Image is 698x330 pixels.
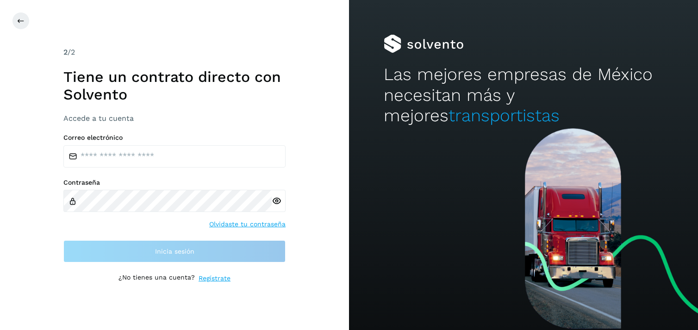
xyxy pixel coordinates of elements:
h3: Accede a tu cuenta [63,114,286,123]
span: Inicia sesión [155,248,194,255]
div: /2 [63,47,286,58]
span: 2 [63,48,68,56]
a: Regístrate [199,274,231,283]
a: Olvidaste tu contraseña [209,219,286,229]
h1: Tiene un contrato directo con Solvento [63,68,286,104]
h2: Las mejores empresas de México necesitan más y mejores [384,64,663,126]
span: transportistas [449,106,560,125]
label: Correo electrónico [63,134,286,142]
label: Contraseña [63,179,286,187]
button: Inicia sesión [63,240,286,262]
p: ¿No tienes una cuenta? [118,274,195,283]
